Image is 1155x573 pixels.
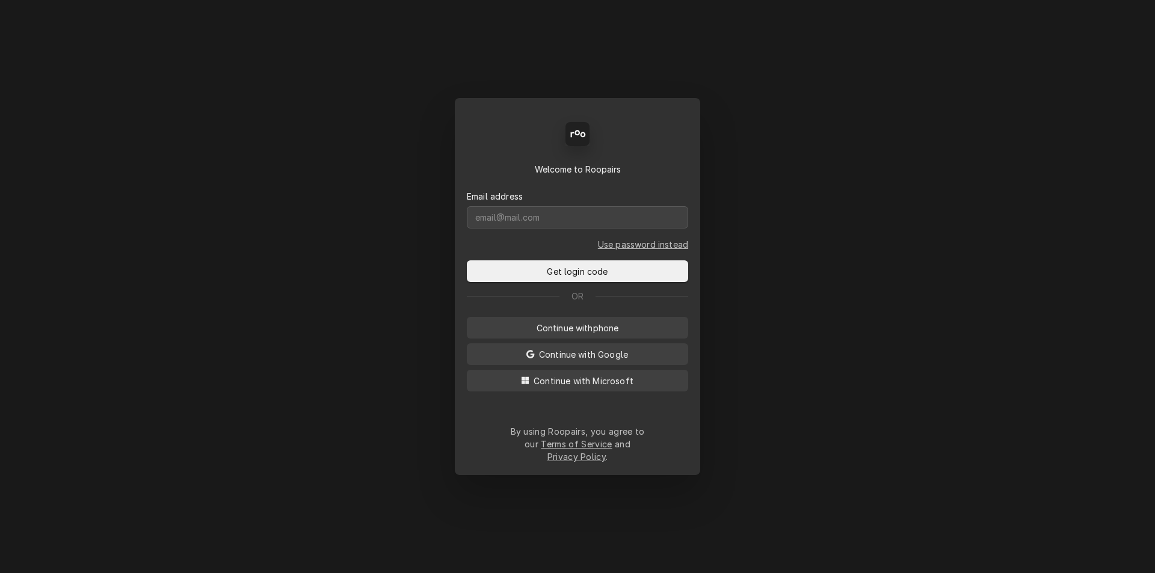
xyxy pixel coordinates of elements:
[541,439,612,449] a: Terms of Service
[598,238,688,251] a: Go to Email and password form
[467,343,688,365] button: Continue with Google
[544,265,610,278] span: Get login code
[467,317,688,339] button: Continue withphone
[467,370,688,391] button: Continue with Microsoft
[467,290,688,302] div: Or
[510,425,645,463] div: By using Roopairs, you agree to our and .
[467,163,688,176] div: Welcome to Roopairs
[534,322,621,334] span: Continue with phone
[467,260,688,282] button: Get login code
[547,452,606,462] a: Privacy Policy
[531,375,636,387] span: Continue with Microsoft
[467,190,523,203] label: Email address
[467,206,688,228] input: email@mail.com
[537,348,630,361] span: Continue with Google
